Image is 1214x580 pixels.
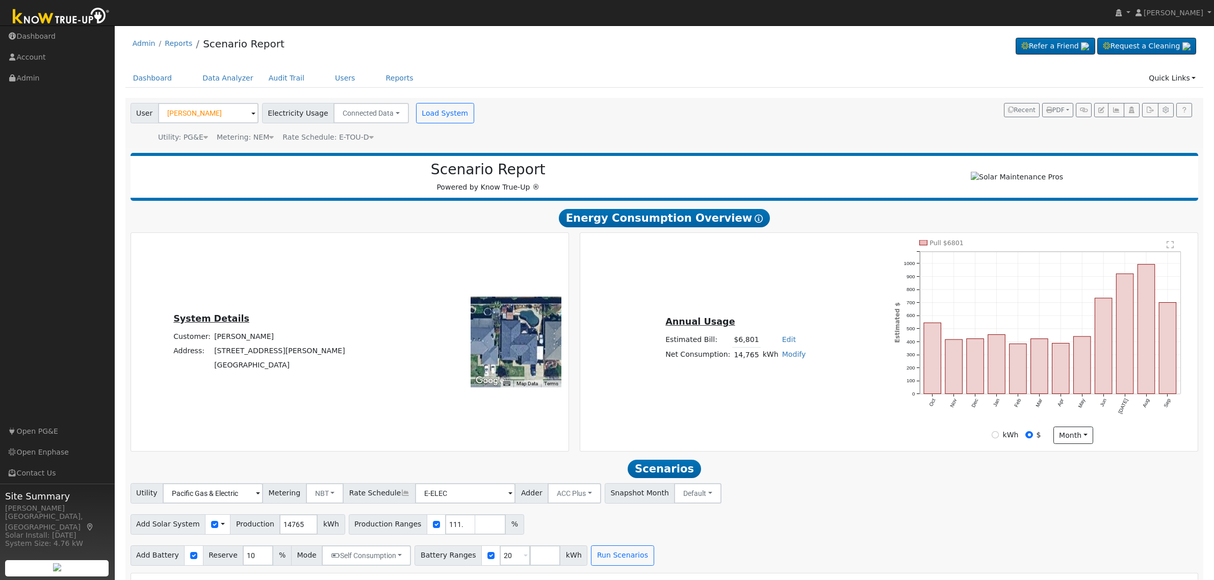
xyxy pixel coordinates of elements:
td: [GEOGRAPHIC_DATA] [213,358,347,373]
button: Connected Data [333,103,409,123]
button: PDF [1042,103,1073,117]
rect: onclick="" [1159,303,1177,394]
label: kWh [1002,430,1018,440]
a: Scenario Report [203,38,285,50]
span: PDF [1046,107,1065,114]
span: Mode [291,545,322,566]
button: Load System [416,103,474,123]
span: Battery Ranges [415,545,482,566]
h2: Scenario Report [141,161,835,178]
span: % [505,514,524,535]
td: Estimated Bill: [664,333,732,348]
rect: onclick="" [1138,265,1155,394]
rect: onclick="" [1117,274,1134,393]
rect: onclick="" [967,339,984,394]
text: May [1077,398,1087,409]
a: Reports [378,69,421,88]
rect: onclick="" [1095,298,1113,394]
td: $6,801 [732,333,761,348]
span: Production Ranges [349,514,427,535]
input: Select a User [158,103,259,123]
a: Admin [133,39,156,47]
button: month [1053,427,1094,444]
span: Utility [131,483,164,504]
div: System Size: 4.76 kW [5,538,109,549]
span: Snapshot Month [605,483,675,504]
a: Audit Trail [261,69,312,88]
text: 200 [907,365,915,371]
div: Utility: PG&E [158,132,208,143]
text: Dec [970,398,979,408]
td: [STREET_ADDRESS][PERSON_NAME] [213,344,347,358]
text: 600 [907,312,915,318]
button: Map Data [516,380,538,387]
span: Energy Consumption Overview [559,209,770,227]
button: Recent [1004,103,1040,117]
a: Map [86,523,95,531]
span: Alias: HETOUC [282,133,373,141]
u: Annual Usage [665,317,735,327]
td: Address: [172,344,213,358]
text: 100 [907,378,915,384]
text: Feb [1014,398,1022,408]
u: System Details [173,313,249,324]
a: Help Link [1176,103,1192,117]
text: 0 [912,391,915,397]
img: retrieve [1182,42,1191,50]
text: Pull $6801 [930,239,964,247]
span: Production [230,514,280,535]
text: Apr [1056,398,1065,407]
text: 500 [907,326,915,331]
text: 1000 [904,260,916,266]
rect: onclick="" [1074,336,1091,393]
input: Select a Utility [163,483,263,504]
text:  [1167,241,1174,249]
button: Run Scenarios [591,545,654,566]
text: Nov [949,398,958,408]
label: $ [1037,430,1041,440]
a: Reports [165,39,192,47]
span: Add Solar System [131,514,206,535]
text: 700 [907,300,915,305]
span: User [131,103,159,123]
rect: onclick="" [1031,339,1048,394]
text: Oct [928,398,937,407]
button: NBT [306,483,344,504]
span: Site Summary [5,489,109,503]
button: Settings [1158,103,1174,117]
text: 800 [907,286,915,292]
text: 900 [907,274,915,279]
td: kWh [761,348,780,362]
a: Users [327,69,363,88]
span: Metering [263,483,306,504]
img: retrieve [1081,42,1089,50]
button: ACC Plus [548,483,601,504]
span: Add Battery [131,545,185,566]
rect: onclick="" [1010,344,1027,394]
input: kWh [992,431,999,438]
text: 300 [907,352,915,357]
span: kWh [560,545,587,566]
span: [PERSON_NAME] [1144,9,1203,17]
text: Jun [1099,398,1108,407]
button: Default [674,483,721,504]
i: Show Help [755,215,763,223]
td: [PERSON_NAME] [213,329,347,344]
img: Google [473,374,507,387]
span: Electricity Usage [262,103,334,123]
text: 400 [907,339,915,345]
td: Customer: [172,329,213,344]
button: Self Consumption [322,545,411,566]
a: Request a Cleaning [1097,38,1196,55]
rect: onclick="" [924,323,941,393]
a: Dashboard [125,69,180,88]
a: Terms (opens in new tab) [544,381,558,386]
span: Adder [515,483,548,504]
text: Sep [1163,398,1172,408]
img: Solar Maintenance Pros [971,172,1063,182]
a: Quick Links [1141,69,1203,88]
div: [PERSON_NAME] [5,503,109,514]
a: Data Analyzer [195,69,261,88]
span: Rate Schedule [343,483,416,504]
text: [DATE] [1117,398,1129,414]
